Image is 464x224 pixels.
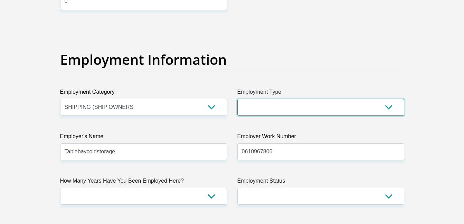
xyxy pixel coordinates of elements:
[60,88,227,99] label: Employment Category
[237,132,404,143] label: Employer Work Number
[237,88,404,99] label: Employment Type
[237,177,404,188] label: Employment Status
[60,143,227,160] input: Employer's Name
[60,132,227,143] label: Employer's Name
[237,143,404,160] input: Employer Work Number
[60,177,227,188] label: How Many Years Have You Been Employed Here?
[60,51,404,68] h2: Employment Information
